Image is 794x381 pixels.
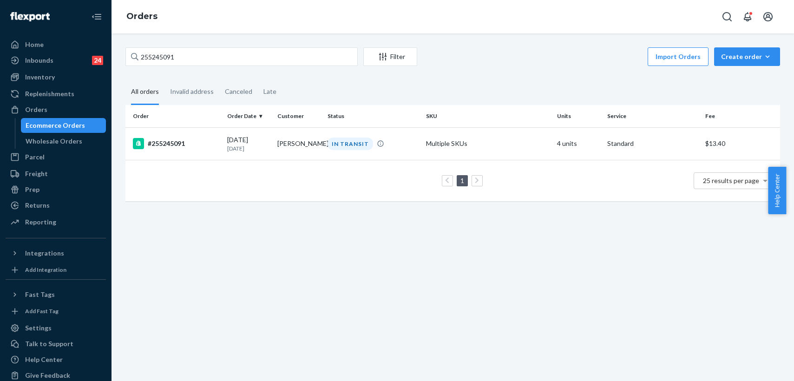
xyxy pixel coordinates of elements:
[422,127,553,160] td: Multiple SKUs
[25,355,63,364] div: Help Center
[6,86,106,101] a: Replenishments
[25,371,70,380] div: Give Feedback
[6,215,106,230] a: Reporting
[25,89,74,99] div: Replenishments
[6,287,106,302] button: Fast Tags
[131,79,159,105] div: All orders
[648,47,709,66] button: Import Orders
[553,127,604,160] td: 4 units
[768,167,786,214] button: Help Center
[133,138,220,149] div: #255245091
[277,112,320,120] div: Customer
[126,11,157,21] a: Orders
[6,53,106,68] a: Inbounds24
[21,134,106,149] a: Wholesale Orders
[553,105,604,127] th: Units
[702,127,780,160] td: $13.40
[263,79,276,104] div: Late
[607,139,698,148] p: Standard
[6,336,106,351] button: Talk to Support
[6,352,106,367] a: Help Center
[25,201,50,210] div: Returns
[25,217,56,227] div: Reporting
[25,40,44,49] div: Home
[25,266,66,274] div: Add Integration
[459,177,466,184] a: Page 1 is your current page
[10,12,50,21] img: Flexport logo
[759,7,777,26] button: Open account menu
[6,102,106,117] a: Orders
[604,105,702,127] th: Service
[225,79,252,104] div: Canceled
[125,105,223,127] th: Order
[25,249,64,258] div: Integrations
[227,135,270,152] div: [DATE]
[702,105,780,127] th: Fee
[738,7,757,26] button: Open notifications
[6,70,106,85] a: Inventory
[25,169,48,178] div: Freight
[21,118,106,133] a: Ecommerce Orders
[92,56,103,65] div: 24
[6,37,106,52] a: Home
[25,339,73,348] div: Talk to Support
[119,3,165,30] ol: breadcrumbs
[25,152,45,162] div: Parcel
[6,198,106,213] a: Returns
[223,105,274,127] th: Order Date
[364,52,417,61] div: Filter
[26,121,85,130] div: Ecommerce Orders
[6,246,106,261] button: Integrations
[718,7,736,26] button: Open Search Box
[363,47,417,66] button: Filter
[227,145,270,152] p: [DATE]
[26,137,82,146] div: Wholesale Orders
[6,264,106,276] a: Add Integration
[125,47,358,66] input: Search orders
[87,7,106,26] button: Close Navigation
[6,150,106,164] a: Parcel
[422,105,553,127] th: SKU
[274,127,324,160] td: [PERSON_NAME]
[721,52,773,61] div: Create order
[25,290,55,299] div: Fast Tags
[735,353,785,376] iframe: Opens a widget where you can chat to one of our agents
[25,323,52,333] div: Settings
[6,166,106,181] a: Freight
[25,307,59,315] div: Add Fast Tag
[6,182,106,197] a: Prep
[714,47,780,66] button: Create order
[324,105,422,127] th: Status
[328,138,373,150] div: IN TRANSIT
[6,321,106,335] a: Settings
[6,306,106,317] a: Add Fast Tag
[25,72,55,82] div: Inventory
[25,185,39,194] div: Prep
[170,79,214,104] div: Invalid address
[25,105,47,114] div: Orders
[703,177,759,184] span: 25 results per page
[25,56,53,65] div: Inbounds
